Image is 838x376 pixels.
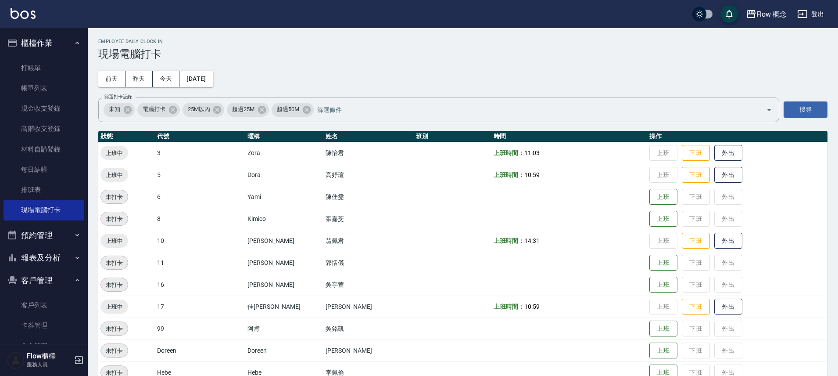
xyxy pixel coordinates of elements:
button: 今天 [153,71,180,87]
td: [PERSON_NAME] [245,252,323,274]
span: 未打卡 [101,192,128,202]
div: 超過25M [227,103,269,117]
div: 電腦打卡 [137,103,180,117]
button: 下班 [682,167,710,183]
div: Flow 概念 [756,9,787,20]
td: Yami [245,186,323,208]
button: 搜尋 [784,101,827,118]
button: 上班 [649,189,677,205]
span: 未打卡 [101,346,128,355]
a: 高階收支登錄 [4,119,84,139]
a: 打帳單 [4,58,84,78]
button: Open [762,103,776,117]
h2: Employee Daily Clock In [98,39,827,44]
td: [PERSON_NAME] [245,230,323,252]
td: Dora [245,164,323,186]
span: 未知 [104,105,125,114]
td: 張嘉芠 [323,208,414,230]
td: 郭恬儀 [323,252,414,274]
th: 代號 [155,131,245,142]
span: 上班中 [100,170,128,180]
button: 外出 [714,299,742,315]
button: 上班 [649,277,677,293]
td: 翁佩君 [323,230,414,252]
button: 上班 [649,255,677,271]
button: 登出 [794,6,827,22]
a: 現場電腦打卡 [4,200,84,220]
td: 阿肯 [245,318,323,340]
b: 上班時間： [494,237,524,244]
td: 吳銘凱 [323,318,414,340]
td: 16 [155,274,245,296]
p: 服務人員 [27,361,72,369]
div: 未知 [104,103,135,117]
a: 卡券管理 [4,315,84,336]
th: 班別 [414,131,491,142]
span: 未打卡 [101,280,128,289]
button: 報表及分析 [4,246,84,269]
span: 上班中 [100,302,128,311]
button: 預約管理 [4,224,84,247]
span: 電腦打卡 [137,105,171,114]
button: [DATE] [179,71,213,87]
span: 上班中 [100,236,128,246]
a: 入金管理 [4,336,84,356]
span: 10:59 [524,303,540,310]
b: 上班時間： [494,303,524,310]
a: 現金收支登錄 [4,98,84,119]
h3: 現場電腦打卡 [98,48,827,60]
td: 陳佳雯 [323,186,414,208]
b: 上班時間： [494,149,524,156]
td: Doreen [155,340,245,362]
td: 11 [155,252,245,274]
a: 每日結帳 [4,159,84,180]
a: 客戶列表 [4,295,84,315]
span: 10:59 [524,171,540,178]
th: 操作 [647,131,827,142]
td: 陳怡君 [323,142,414,164]
a: 帳單列表 [4,78,84,98]
th: 狀態 [98,131,155,142]
button: 外出 [714,167,742,183]
td: 5 [155,164,245,186]
button: Flow 概念 [742,5,791,23]
span: 未打卡 [101,258,128,268]
button: 櫃檯作業 [4,32,84,54]
td: 佳[PERSON_NAME] [245,296,323,318]
td: 99 [155,318,245,340]
span: 25M以內 [183,105,215,114]
button: 昨天 [125,71,153,87]
input: 篩選條件 [315,102,751,117]
td: 吳亭萱 [323,274,414,296]
button: 外出 [714,145,742,161]
th: 暱稱 [245,131,323,142]
button: 外出 [714,233,742,249]
div: 25M以內 [183,103,225,117]
td: 10 [155,230,245,252]
td: 17 [155,296,245,318]
span: 未打卡 [101,324,128,333]
td: Doreen [245,340,323,362]
span: 11:03 [524,149,540,156]
button: 前天 [98,71,125,87]
b: 上班時間： [494,171,524,178]
a: 材料自購登錄 [4,139,84,159]
button: 下班 [682,233,710,249]
button: 下班 [682,299,710,315]
td: Kimico [245,208,323,230]
td: Zora [245,142,323,164]
td: 6 [155,186,245,208]
div: 超過50M [272,103,314,117]
button: 上班 [649,211,677,227]
td: 3 [155,142,245,164]
button: 上班 [649,343,677,359]
button: 上班 [649,321,677,337]
a: 排班表 [4,180,84,200]
button: save [720,5,738,23]
td: [PERSON_NAME] [245,274,323,296]
th: 姓名 [323,131,414,142]
img: Person [7,351,25,369]
button: 下班 [682,145,710,161]
td: [PERSON_NAME] [323,296,414,318]
label: 篩選打卡記錄 [104,94,132,100]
